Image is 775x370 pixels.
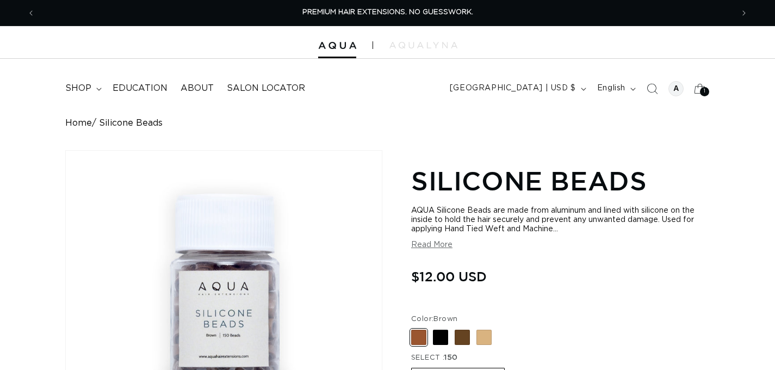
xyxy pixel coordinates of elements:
[433,330,448,345] label: Black
[318,42,356,50] img: Aqua Hair Extensions
[411,314,458,325] legend: Color:
[444,354,457,361] span: 150
[476,330,492,345] label: Blonde
[65,118,92,128] a: Home
[640,77,664,101] summary: Search
[227,83,305,94] span: Salon Locator
[302,9,473,16] span: PREMIUM HAIR EXTENSIONS. NO GUESSWORK.
[732,3,756,23] button: Next announcement
[113,83,168,94] span: Education
[433,316,457,323] span: Brown
[597,83,625,94] span: English
[411,330,426,345] label: Brown
[411,266,487,287] span: $12.00 USD
[19,3,43,23] button: Previous announcement
[59,76,106,101] summary: shop
[411,206,710,234] div: AQUA Silicone Beads are made from aluminum and lined with silicone on the inside to hold the hair...
[65,118,710,128] nav: breadcrumbs
[106,76,174,101] a: Education
[704,87,706,96] span: 1
[450,83,576,94] span: [GEOGRAPHIC_DATA] | USD $
[99,118,163,128] span: Silicone Beads
[389,42,457,48] img: aqualyna.com
[411,353,458,363] legend: SELECT :
[174,76,220,101] a: About
[411,164,710,198] h1: Silicone Beads
[181,83,214,94] span: About
[65,83,91,94] span: shop
[220,76,312,101] a: Salon Locator
[591,78,640,99] button: English
[411,240,452,250] button: Read More
[455,330,470,345] label: Dark Brown
[443,78,591,99] button: [GEOGRAPHIC_DATA] | USD $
